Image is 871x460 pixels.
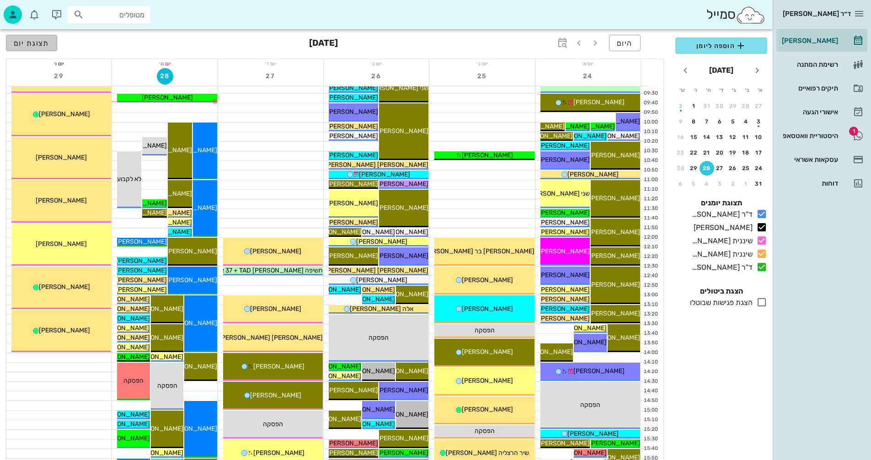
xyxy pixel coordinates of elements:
div: 19 [726,150,740,156]
div: 2 [726,181,740,187]
span: [PERSON_NAME] [99,295,150,303]
span: [PERSON_NAME] [250,247,301,255]
span: [PERSON_NAME] [344,406,395,413]
div: היסטוריית וואטסאפ [780,132,838,139]
div: סמייל [706,5,765,25]
span: [PERSON_NAME] [250,305,301,313]
span: [PERSON_NAME] [522,132,573,140]
button: 21 [700,145,714,160]
button: 3 [752,114,766,129]
span: הפסקה [263,420,283,428]
button: 2 [673,99,688,113]
button: 19 [726,145,740,160]
span: [PERSON_NAME] [36,240,87,248]
div: 3 [713,181,727,187]
span: [PERSON_NAME] [132,353,183,361]
span: [PERSON_NAME] [377,180,428,188]
span: [PERSON_NAME] [39,110,90,118]
button: 2 [726,177,740,191]
a: תגהיסטוריית וואטסאפ [776,125,867,147]
span: [PERSON_NAME] [589,252,640,260]
span: [PERSON_NAME] [310,415,361,423]
button: 27 [713,161,727,176]
div: 12 [726,134,740,140]
div: [PERSON_NAME] [690,222,753,233]
span: [PERSON_NAME] [116,286,167,294]
div: 15:20 [641,426,660,433]
span: [PERSON_NAME] [39,326,90,334]
span: [PERSON_NAME] [356,276,407,284]
span: הוספה ליומן [683,40,760,51]
span: [PERSON_NAME] [327,252,378,260]
div: 27 [713,165,727,171]
div: יום א׳ [535,59,641,68]
button: 1 [687,99,701,113]
div: 12:30 [641,262,660,270]
div: 14:00 [641,349,660,357]
span: [PERSON_NAME] [377,367,428,375]
div: 12:20 [641,253,660,261]
span: [PERSON_NAME] [166,276,217,284]
span: הפסקה [475,326,495,334]
div: 13:40 [641,330,660,337]
div: 15:30 [641,435,660,443]
button: 25 [739,161,753,176]
span: חשיפה [PERSON_NAME] 37 + TAD אצל [PERSON_NAME] [161,267,323,274]
a: דוחות [776,172,867,194]
span: הפסקה [475,427,495,435]
div: 6 [673,181,688,187]
span: [PERSON_NAME] [573,98,625,106]
div: אישורי הגעה [780,108,838,116]
th: ד׳ [715,82,727,98]
div: 3 [752,118,766,125]
span: [PERSON_NAME] [36,197,87,204]
span: [PERSON_NAME] [132,334,183,342]
button: 3 [713,177,727,191]
div: 28 [739,103,753,109]
div: דוחות [780,180,838,187]
div: 8 [687,118,701,125]
span: [PERSON_NAME] [589,151,640,159]
div: 10:20 [641,138,660,145]
div: 13:10 [641,301,660,309]
img: SmileCloud logo [736,6,765,24]
div: 13:50 [641,339,660,347]
span: [PERSON_NAME] [377,386,428,394]
span: [PERSON_NAME] [99,420,150,428]
div: ד"ר [PERSON_NAME] [688,262,753,273]
div: 14 [700,134,714,140]
button: 6 [673,177,688,191]
span: [PERSON_NAME] [39,283,90,291]
span: [PERSON_NAME] [344,367,395,375]
button: 30 [713,99,727,113]
div: 29 [687,165,701,171]
span: הפסקה [157,382,177,390]
div: 5 [726,118,740,125]
button: [DATE] [705,61,737,80]
div: 11 [739,134,753,140]
div: 25 [739,165,753,171]
div: יום ב׳ [429,59,534,68]
div: 14:20 [641,368,660,376]
button: 29 [687,161,701,176]
div: 6 [713,118,727,125]
div: 13:20 [641,310,660,318]
span: [PERSON_NAME] [344,228,395,236]
div: 22 [687,150,701,156]
div: 11:40 [641,214,660,222]
div: 13:00 [641,291,660,299]
button: 12 [726,130,740,144]
span: [PERSON_NAME] [116,238,167,246]
button: 15 [687,130,701,144]
span: [PERSON_NAME] [573,367,625,375]
div: 15:00 [641,407,660,414]
button: 31 [752,177,766,191]
span: ד״ר [PERSON_NAME] [783,10,851,18]
div: 12:10 [641,243,660,251]
span: [PERSON_NAME] [166,319,217,327]
button: 14 [700,130,714,144]
div: 10:50 [641,166,660,174]
span: [PERSON_NAME] [377,252,428,260]
span: [PERSON_NAME] [116,267,167,274]
span: [PERSON_NAME] [132,425,183,433]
